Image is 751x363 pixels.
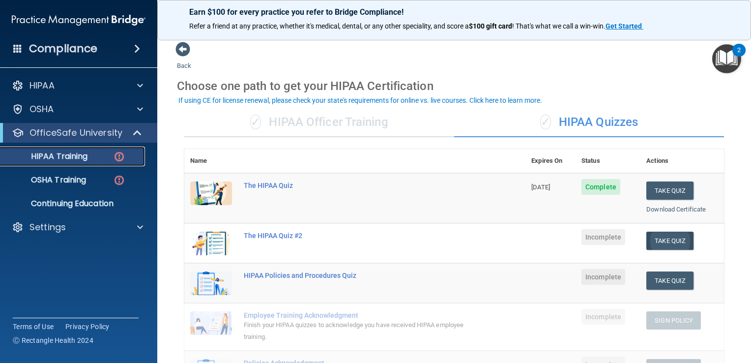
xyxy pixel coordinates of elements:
[737,50,741,63] div: 2
[29,42,97,56] h4: Compliance
[646,232,693,250] button: Take Quiz
[525,149,576,173] th: Expires On
[184,149,238,173] th: Name
[606,22,643,30] a: Get Started
[178,97,542,104] div: If using CE for license renewal, please check your state's requirements for online vs. live cours...
[189,7,719,17] p: Earn $100 for every practice you refer to Bridge Compliance!
[646,272,693,290] button: Take Quiz
[712,44,741,73] button: Open Resource Center, 2 new notifications
[606,22,642,30] strong: Get Started
[6,199,141,209] p: Continuing Education
[6,175,86,185] p: OSHA Training
[531,183,550,191] span: [DATE]
[177,72,731,100] div: Choose one path to get your HIPAA Certification
[581,229,625,245] span: Incomplete
[244,272,476,279] div: HIPAA Policies and Procedures Quiz
[454,108,724,137] div: HIPAA Quizzes
[189,22,469,30] span: Refer a friend at any practice, whether it's medical, dental, or any other speciality, and score a
[540,115,551,129] span: ✓
[177,95,544,105] button: If using CE for license renewal, please check your state's requirements for online vs. live cours...
[113,174,125,186] img: danger-circle.6113f641.png
[646,206,706,213] a: Download Certificate
[184,108,454,137] div: HIPAA Officer Training
[12,10,145,30] img: PMB logo
[512,22,606,30] span: ! That's what we call a win-win.
[581,179,620,195] span: Complete
[244,232,476,240] div: The HIPAA Quiz #2
[469,22,512,30] strong: $100 gift card
[250,115,261,129] span: ✓
[244,181,476,189] div: The HIPAA Quiz
[576,149,640,173] th: Status
[29,103,54,115] p: OSHA
[646,181,693,200] button: Take Quiz
[581,269,625,285] span: Incomplete
[12,103,143,115] a: OSHA
[113,151,125,163] img: danger-circle.6113f641.png
[12,80,143,91] a: HIPAA
[640,149,724,173] th: Actions
[65,322,110,332] a: Privacy Policy
[244,319,476,343] div: Finish your HIPAA quizzes to acknowledge you have received HIPAA employee training.
[177,50,191,69] a: Back
[646,311,701,330] button: Sign Policy
[13,335,93,345] span: Ⓒ Rectangle Health 2024
[29,127,122,139] p: OfficeSafe University
[13,322,54,332] a: Terms of Use
[29,221,66,233] p: Settings
[244,311,476,319] div: Employee Training Acknowledgment
[6,151,87,161] p: HIPAA Training
[581,309,625,325] span: Incomplete
[29,80,55,91] p: HIPAA
[12,127,143,139] a: OfficeSafe University
[12,221,143,233] a: Settings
